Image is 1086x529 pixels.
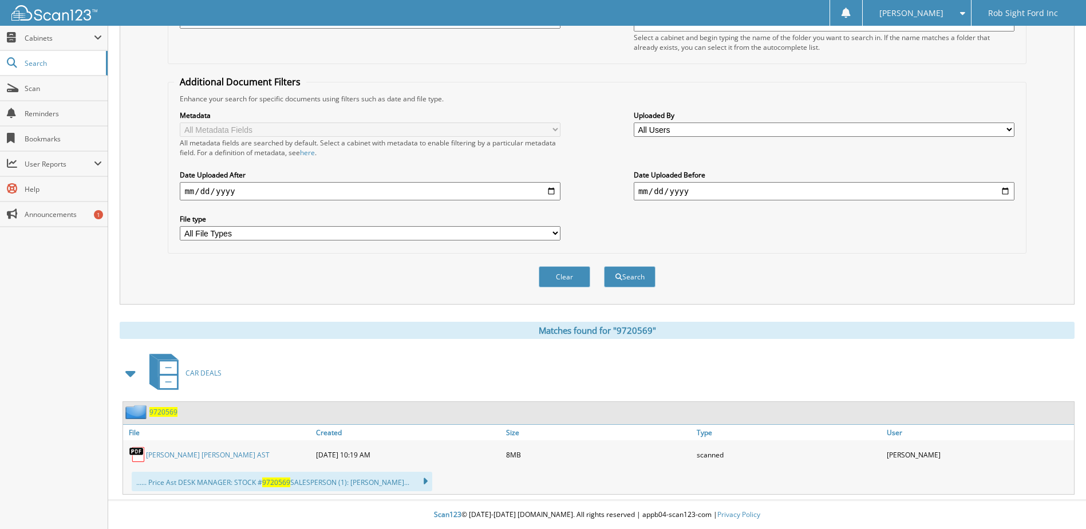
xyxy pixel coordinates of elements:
[180,214,560,224] label: File type
[539,266,590,287] button: Clear
[300,148,315,157] a: here
[149,407,177,417] a: 9720569
[313,443,503,466] div: [DATE] 10:19 AM
[262,477,290,487] span: 9720569
[11,5,97,21] img: scan123-logo-white.svg
[694,425,884,440] a: Type
[634,33,1014,52] div: Select a cabinet and begin typing the name of the folder you want to search in. If the name match...
[694,443,884,466] div: scanned
[503,425,693,440] a: Size
[129,446,146,463] img: PDF.png
[120,322,1075,339] div: Matches found for "9720569"
[146,450,270,460] a: [PERSON_NAME] [PERSON_NAME] AST
[503,443,693,466] div: 8MB
[313,425,503,440] a: Created
[988,10,1058,17] span: Rob Sight Ford Inc
[174,94,1020,104] div: Enhance your search for specific documents using filters such as date and file type.
[132,472,432,491] div: ...... Price Ast DESK MANAGER: STOCK # SALESPERSON (1): [PERSON_NAME]...
[25,33,94,43] span: Cabinets
[185,368,222,378] span: CAR DEALS
[25,210,102,219] span: Announcements
[717,510,760,519] a: Privacy Policy
[884,443,1074,466] div: [PERSON_NAME]
[143,350,222,396] a: CAR DEALS
[174,76,306,88] legend: Additional Document Filters
[884,425,1074,440] a: User
[25,184,102,194] span: Help
[25,109,102,119] span: Reminders
[123,425,313,440] a: File
[180,138,560,157] div: All metadata fields are searched by default. Select a cabinet with metadata to enable filtering b...
[634,170,1014,180] label: Date Uploaded Before
[180,110,560,120] label: Metadata
[94,210,103,219] div: 1
[25,159,94,169] span: User Reports
[434,510,461,519] span: Scan123
[25,84,102,93] span: Scan
[125,405,149,419] img: folder2.png
[180,170,560,180] label: Date Uploaded After
[108,501,1086,529] div: © [DATE]-[DATE] [DOMAIN_NAME]. All rights reserved | appb04-scan123-com |
[634,182,1014,200] input: end
[879,10,943,17] span: [PERSON_NAME]
[25,134,102,144] span: Bookmarks
[180,182,560,200] input: start
[604,266,655,287] button: Search
[25,58,100,68] span: Search
[634,110,1014,120] label: Uploaded By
